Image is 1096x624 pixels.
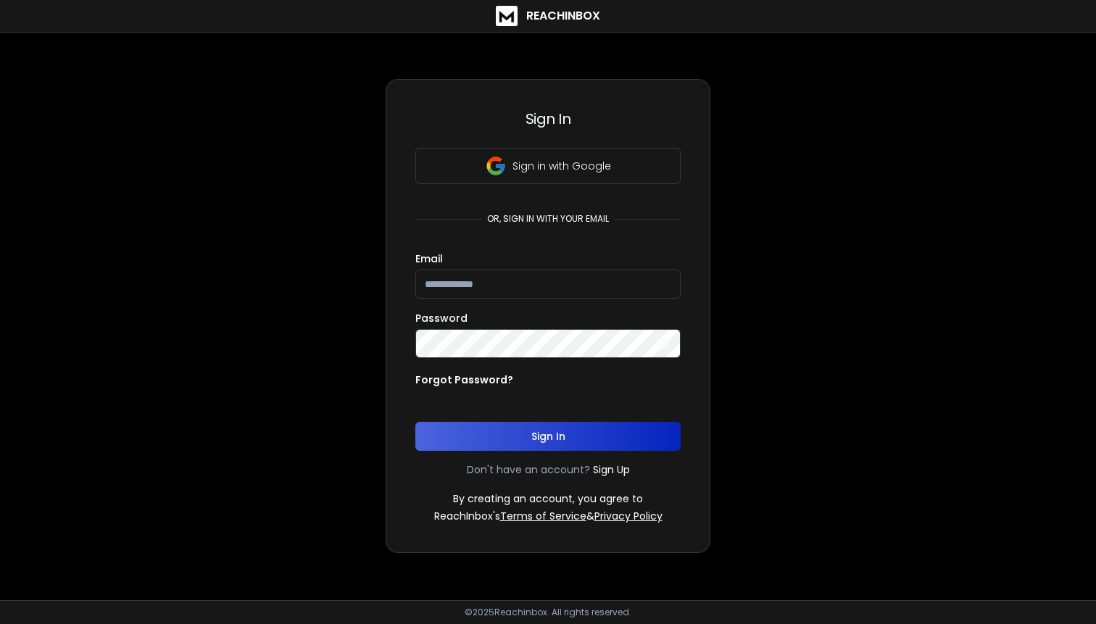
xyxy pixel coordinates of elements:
button: Sign In [415,422,681,451]
a: Terms of Service [500,509,586,523]
p: or, sign in with your email [481,213,615,225]
p: By creating an account, you agree to [453,491,643,506]
a: ReachInbox [496,6,600,26]
p: ReachInbox's & [434,509,663,523]
h1: ReachInbox [526,7,600,25]
h3: Sign In [415,109,681,129]
p: © 2025 Reachinbox. All rights reserved. [465,607,631,618]
p: Don't have an account? [467,462,590,477]
a: Sign Up [593,462,630,477]
p: Sign in with Google [512,159,611,173]
label: Email [415,254,443,264]
label: Password [415,313,468,323]
button: Sign in with Google [415,148,681,184]
p: Forgot Password? [415,373,513,387]
img: logo [496,6,518,26]
a: Privacy Policy [594,509,663,523]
